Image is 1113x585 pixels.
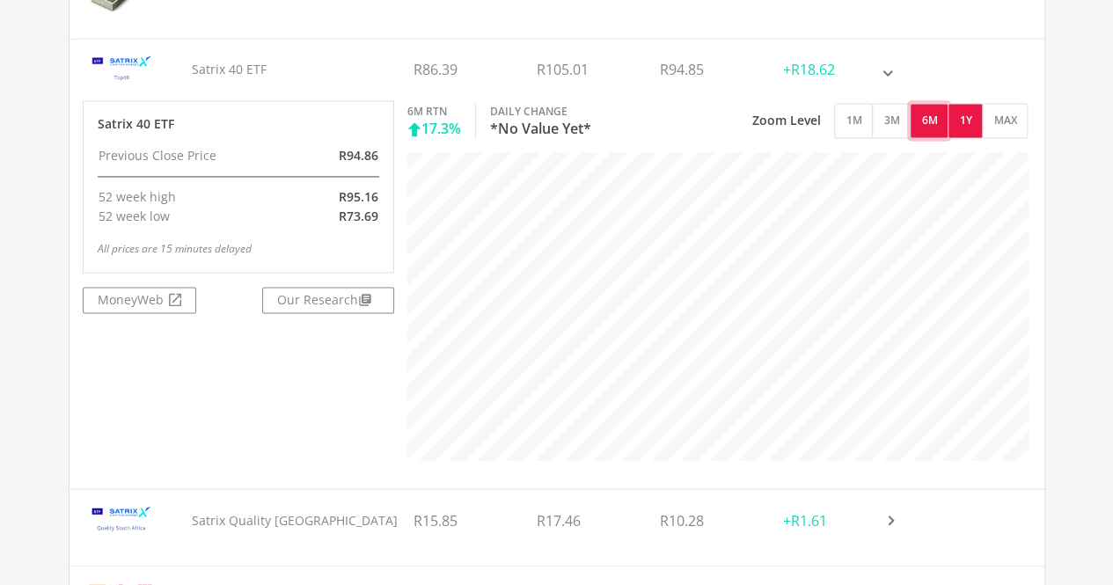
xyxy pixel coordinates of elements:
div: R94.85 [647,39,770,100]
img: EQU.ZA.STX40.png [83,45,161,93]
span: 17.3% [421,121,461,137]
a: MoneyWeb [83,287,197,313]
button: 1Y [948,103,983,138]
span: Zoom Level [751,112,820,129]
i: library_books [358,293,372,307]
button: 1M [834,103,873,138]
div: R15.85 [400,489,524,551]
div: R10.28 [647,489,770,551]
div: *No Value Yet* [490,121,591,137]
mat-expansion-panel-header: Satrix Quality [GEOGRAPHIC_DATA] ETF R15.85 R17.46 R10.28 +R1.61 [70,489,1044,551]
div: Daily Change [490,103,591,121]
img: google-finance-icon.svg [169,293,181,305]
button: MAX [982,103,1028,138]
div: +R18.62 [770,39,893,100]
td: Previous Close Price [98,140,307,176]
button: 3M [872,103,911,138]
mat-expansion-panel-header: Satrix 40 ETF R86.39 R105.01 R94.85 +R18.62 [70,39,1044,100]
div: Satrix Quality [GEOGRAPHIC_DATA] ETF [70,489,401,551]
td: R73.69 [307,207,379,226]
img: EQU.ZA.STXQUA.png [83,495,161,544]
div: R86.39 [400,39,524,100]
a: Our Research library_books [262,287,394,313]
div: Satrix 40 ETF [70,39,401,100]
button: 6M [910,103,948,138]
div: R17.46 [524,489,647,551]
div: Satrix 40 ETF [98,115,379,133]
div: 6M RTN [407,103,461,121]
div: +R1.61 [770,489,893,551]
td: R95.16 [307,176,379,206]
p: All prices are 15 minutes delayed [98,240,379,258]
td: R94.86 [307,140,379,176]
div: R105.01 [524,39,647,100]
td: 52 week low [98,207,307,226]
td: 52 week high [98,176,307,206]
div: Satrix 40 ETF R86.39 R105.01 R94.85 +R18.62 [70,100,1044,474]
